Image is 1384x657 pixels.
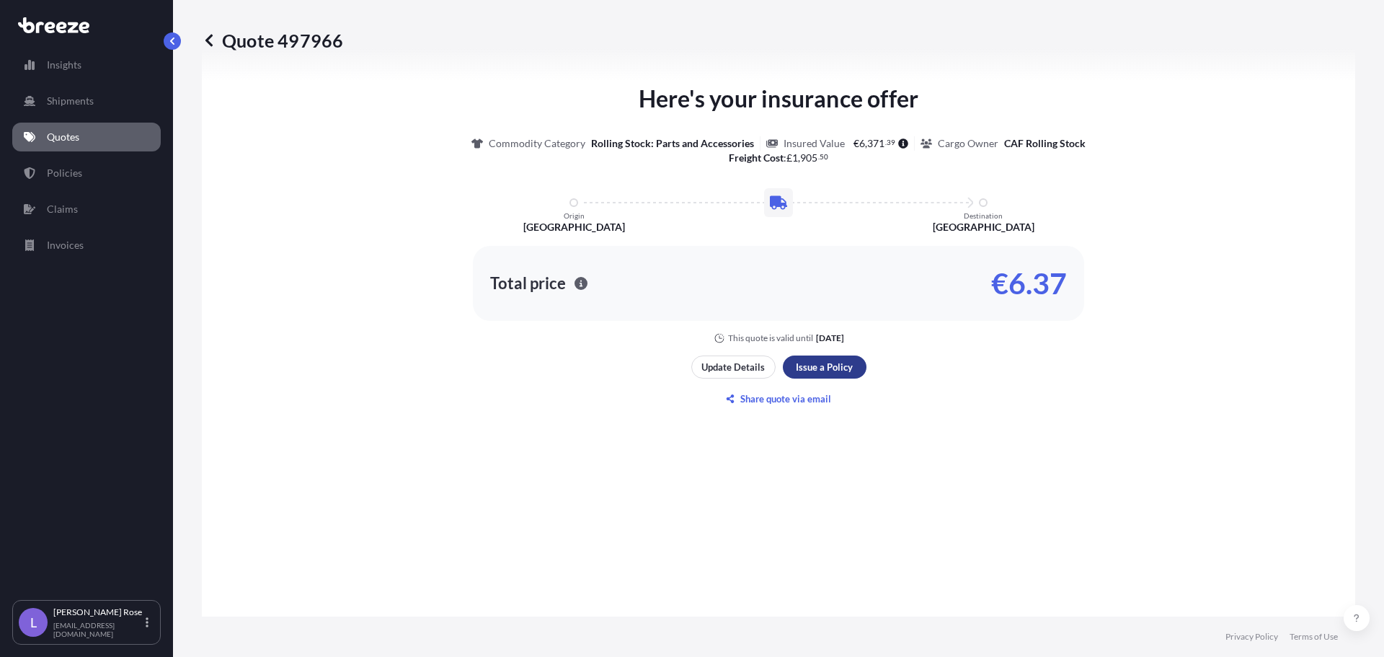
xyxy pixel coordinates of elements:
[564,211,585,220] p: Origin
[691,356,776,379] button: Update Details
[783,356,866,379] button: Issue a Policy
[867,138,884,149] span: 371
[740,392,831,406] p: Share quote via email
[798,153,800,163] span: ,
[786,153,792,163] span: £
[47,130,79,144] p: Quotes
[523,220,625,234] p: [GEOGRAPHIC_DATA]
[47,238,84,252] p: Invoices
[729,151,829,165] p: :
[820,154,828,159] span: 50
[938,136,998,151] p: Cargo Owner
[800,153,817,163] span: 905
[885,140,887,145] span: .
[991,272,1067,295] p: €6.37
[12,123,161,151] a: Quotes
[691,387,866,410] button: Share quote via email
[1004,136,1086,151] p: CAF Rolling Stock
[816,332,844,344] p: [DATE]
[47,94,94,108] p: Shipments
[12,231,161,260] a: Invoices
[12,195,161,224] a: Claims
[12,50,161,79] a: Insights
[490,276,566,291] p: Total price
[12,87,161,115] a: Shipments
[818,154,820,159] span: .
[796,360,853,374] p: Issue a Policy
[591,136,754,151] p: Rolling Stock: Parts and Accessories
[47,166,82,180] p: Policies
[887,140,895,145] span: 39
[728,332,813,344] p: This quote is valid until
[47,202,78,216] p: Claims
[53,621,143,638] p: [EMAIL_ADDRESS][DOMAIN_NAME]
[202,29,343,52] p: Quote 497966
[853,138,859,149] span: €
[53,607,143,618] p: [PERSON_NAME] Rose
[729,151,784,164] b: Freight Cost
[489,136,585,151] p: Commodity Category
[1290,631,1338,643] a: Terms of Use
[1225,631,1278,643] a: Privacy Policy
[12,159,161,188] a: Policies
[933,220,1034,234] p: [GEOGRAPHIC_DATA]
[964,211,1003,220] p: Destination
[30,615,37,630] span: L
[792,153,798,163] span: 1
[865,138,867,149] span: ,
[639,81,918,116] p: Here's your insurance offer
[859,138,865,149] span: 6
[47,58,81,72] p: Insights
[701,360,765,374] p: Update Details
[784,136,845,151] p: Insured Value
